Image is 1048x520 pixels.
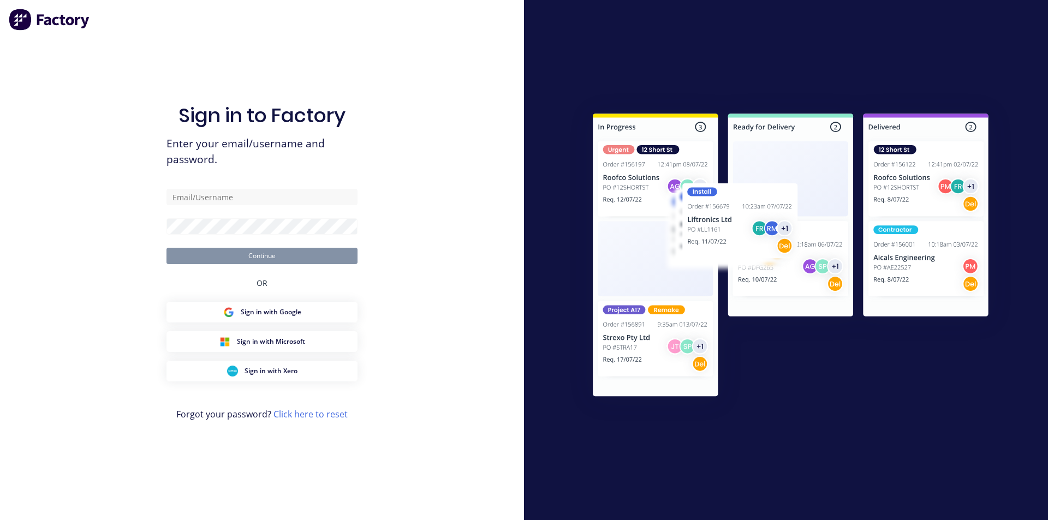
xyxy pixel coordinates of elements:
span: Sign in with Microsoft [237,337,305,346]
button: Microsoft Sign inSign in with Microsoft [166,331,358,352]
img: Google Sign in [223,307,234,318]
img: Xero Sign in [227,366,238,376]
span: Sign in with Xero [245,366,297,376]
img: Sign in [569,92,1013,422]
button: Xero Sign inSign in with Xero [166,361,358,381]
button: Google Sign inSign in with Google [166,302,358,322]
img: Microsoft Sign in [219,336,230,347]
div: OR [257,264,267,302]
h1: Sign in to Factory [178,104,346,127]
button: Continue [166,248,358,264]
span: Forgot your password? [176,408,348,421]
input: Email/Username [166,189,358,205]
img: Factory [9,9,91,31]
span: Sign in with Google [241,307,301,317]
span: Enter your email/username and password. [166,136,358,168]
a: Click here to reset [273,408,348,420]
